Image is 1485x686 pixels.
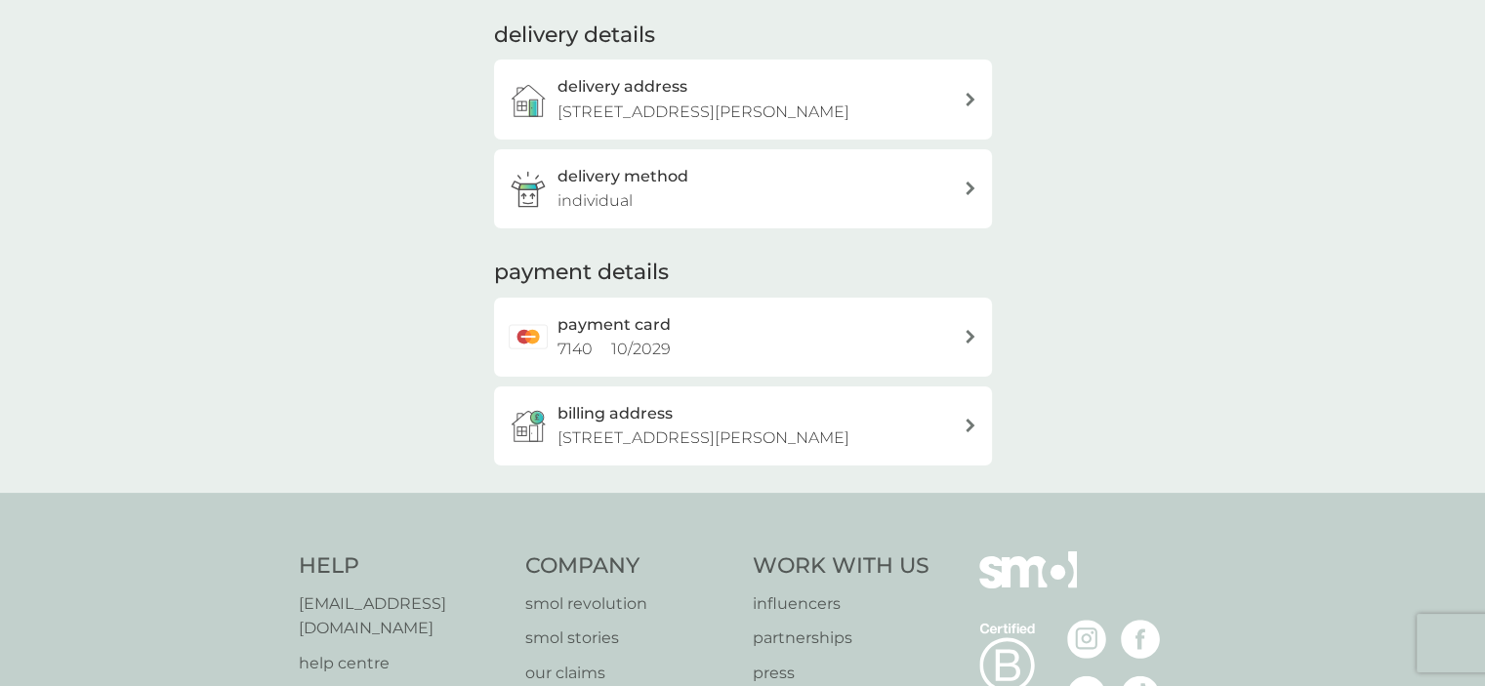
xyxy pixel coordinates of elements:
[557,74,687,100] h3: delivery address
[557,164,688,189] h3: delivery method
[494,60,992,139] a: delivery address[STREET_ADDRESS][PERSON_NAME]
[557,425,849,451] p: [STREET_ADDRESS][PERSON_NAME]
[494,258,669,288] h2: payment details
[753,551,929,582] h4: Work With Us
[299,591,507,641] a: [EMAIL_ADDRESS][DOMAIN_NAME]
[753,625,929,651] a: partnerships
[494,149,992,228] a: delivery methodindividual
[525,625,733,651] a: smol stories
[557,401,673,426] h3: billing address
[299,651,507,676] a: help centre
[525,591,733,617] a: smol revolution
[1121,620,1160,659] img: visit the smol Facebook page
[557,340,593,358] span: 7140
[299,551,507,582] h4: Help
[1067,620,1106,659] img: visit the smol Instagram page
[753,661,929,686] a: press
[525,661,733,686] a: our claims
[557,188,633,214] p: individual
[494,386,992,465] button: billing address[STREET_ADDRESS][PERSON_NAME]
[753,591,929,617] a: influencers
[979,551,1077,618] img: smol
[494,298,992,377] a: payment card7140 10/2029
[557,100,849,125] p: [STREET_ADDRESS][PERSON_NAME]
[494,20,655,51] h2: delivery details
[611,340,671,358] span: 10 / 2029
[557,312,671,338] h2: payment card
[525,551,733,582] h4: Company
